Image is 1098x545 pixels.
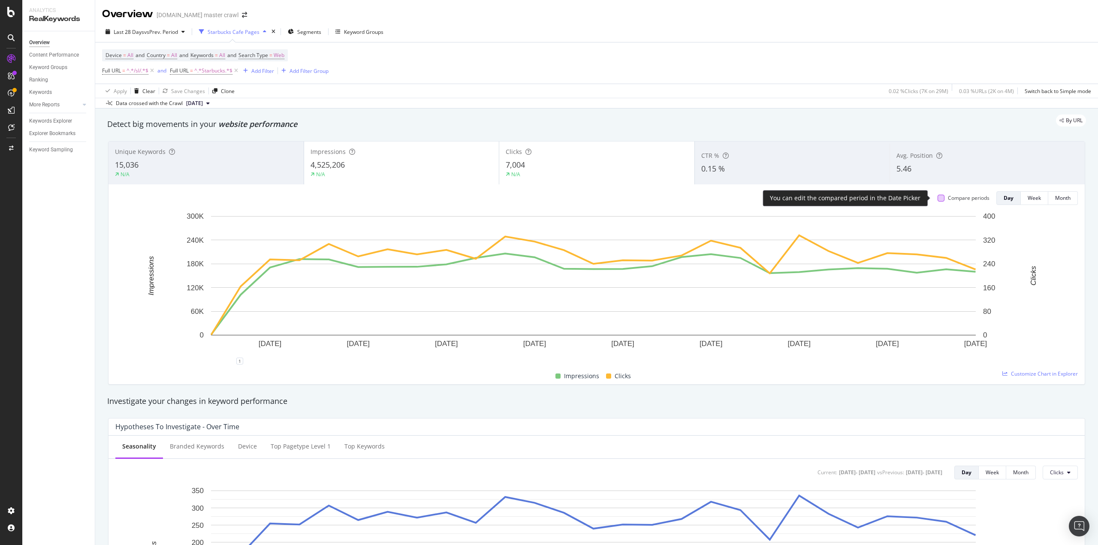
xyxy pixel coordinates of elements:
[954,466,979,479] button: Day
[770,194,920,202] div: You can edit the compared period in the Date Picker
[986,469,999,476] div: Week
[1002,370,1078,377] a: Customize Chart in Explorer
[1056,114,1086,126] div: legacy label
[191,307,204,316] text: 60K
[157,66,166,75] button: and
[1006,466,1036,479] button: Month
[221,87,235,95] div: Clone
[147,51,166,59] span: Country
[344,442,385,451] div: Top Keywords
[157,11,238,19] div: [DOMAIN_NAME] master crawl
[114,87,127,95] div: Apply
[167,51,170,59] span: =
[170,67,189,74] span: Full URL
[29,51,79,60] div: Content Performance
[29,63,89,72] a: Keyword Groups
[187,260,204,268] text: 180K
[979,466,1006,479] button: Week
[1048,191,1078,205] button: Month
[187,236,204,244] text: 240K
[192,487,204,495] text: 350
[102,67,121,74] span: Full URL
[29,38,89,47] a: Overview
[238,51,268,59] span: Search Type
[29,88,89,97] a: Keywords
[29,75,89,84] a: Ranking
[284,25,325,39] button: Segments
[701,163,725,174] span: 0.15 %
[29,145,73,154] div: Keyword Sampling
[215,51,218,59] span: =
[564,371,599,381] span: Impressions
[1028,194,1041,202] div: Week
[115,148,166,156] span: Unique Keywords
[1011,370,1078,377] span: Customize Chart in Explorer
[347,340,370,348] text: [DATE]
[192,521,204,529] text: 250
[259,340,282,348] text: [DATE]
[219,49,225,61] span: All
[102,25,188,39] button: Last 28 DaysvsPrev. Period
[192,504,204,512] text: 300
[179,51,188,59] span: and
[116,99,183,107] div: Data crossed with the Crawl
[171,87,205,95] div: Save Changes
[983,212,995,220] text: 400
[200,331,204,339] text: 0
[142,87,155,95] div: Clear
[278,66,329,76] button: Add Filter Group
[964,340,987,348] text: [DATE]
[877,469,904,476] div: vs Previous :
[115,212,1071,361] div: A chart.
[983,307,991,316] text: 80
[271,442,331,451] div: Top pagetype Level 1
[700,340,723,348] text: [DATE]
[159,84,205,98] button: Save Changes
[208,28,259,36] div: Starbucks Cafe Pages
[209,84,235,98] button: Clone
[190,67,193,74] span: =
[1021,191,1048,205] button: Week
[122,442,156,451] div: Seasonality
[114,28,144,36] span: Last 28 Days
[701,151,719,160] span: CTR %
[186,99,203,107] span: 2025 Sep. 1st
[194,65,232,77] span: ^.*Starbucks.*$
[896,163,911,174] span: 5.46
[506,160,525,170] span: 7,004
[251,67,274,75] div: Add Filter
[190,51,214,59] span: Keywords
[29,51,89,60] a: Content Performance
[435,340,458,348] text: [DATE]
[1043,466,1078,479] button: Clicks
[1021,84,1091,98] button: Switch back to Simple mode
[29,129,75,138] div: Explorer Bookmarks
[236,358,243,364] div: 1
[948,194,989,202] div: Compare periods
[196,25,270,39] button: Starbucks Cafe Pages
[29,88,52,97] div: Keywords
[316,171,325,178] div: N/A
[906,469,942,476] div: [DATE] - [DATE]
[127,65,148,77] span: ^.*/sl/.*$
[29,100,80,109] a: More Reports
[187,284,204,292] text: 120K
[1055,194,1071,202] div: Month
[240,66,274,76] button: Add Filter
[29,100,60,109] div: More Reports
[1050,469,1064,476] span: Clicks
[511,171,520,178] div: N/A
[344,28,383,36] div: Keyword Groups
[1029,266,1038,286] text: Clicks
[270,27,277,36] div: times
[889,87,948,95] div: 0.02 % Clicks ( 7K on 29M )
[311,148,346,156] span: Impressions
[290,67,329,75] div: Add Filter Group
[183,98,213,108] button: [DATE]
[106,51,122,59] span: Device
[238,442,257,451] div: Device
[187,212,204,220] text: 300K
[983,284,995,292] text: 160
[29,63,67,72] div: Keyword Groups
[144,28,178,36] span: vs Prev. Period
